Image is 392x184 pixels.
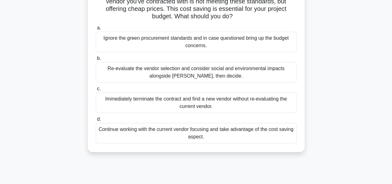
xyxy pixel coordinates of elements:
div: Re-evaluate the vendor selection and consider social and environmental impacts alongside [PERSON_... [96,62,297,83]
span: d. [97,116,101,122]
div: Continue working with the current vendor focusing and take advantage of the cost saving aspect. [96,123,297,143]
span: c. [97,86,101,91]
div: Ignore the green procurement standards and in case questioned bring up the budget concerns. [96,32,297,52]
div: Immediately terminate the contract and find a new vendor without re-evaluating the current vendor. [96,92,297,113]
span: a. [97,25,101,30]
span: b. [97,56,101,61]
